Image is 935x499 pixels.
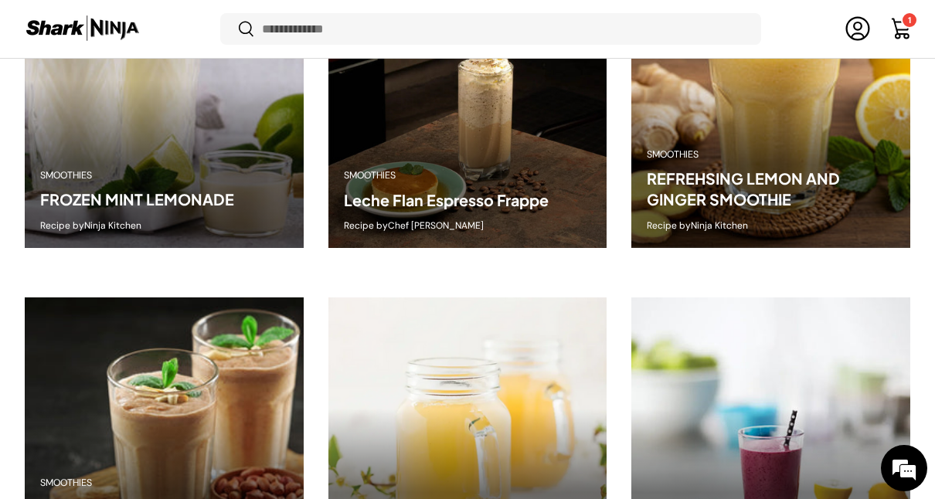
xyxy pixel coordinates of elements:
a: FROZEN MINT LEMONADE [40,190,234,209]
span: 1 [908,15,911,26]
img: Shark Ninja Philippines [25,14,141,44]
a: Leche Flan Espresso Frappe [344,191,549,209]
a: REFREHSING LEMON AND GINGER SMOOTHIE [647,169,840,209]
